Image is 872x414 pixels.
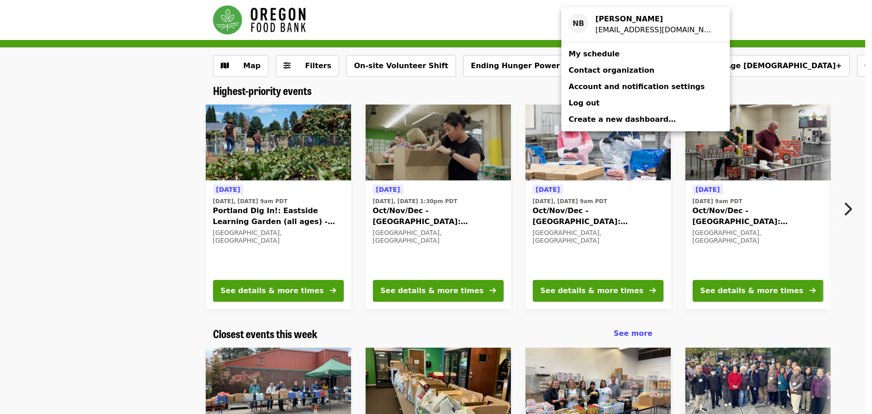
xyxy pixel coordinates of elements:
[561,11,730,38] a: NB[PERSON_NAME][EMAIL_ADDRESS][DOMAIN_NAME]
[595,14,715,25] div: Nicole Burnham
[561,111,730,128] a: Create a new dashboard…
[595,25,715,35] div: noodleisthebest@gmail.com
[569,66,654,75] span: Contact organization
[569,50,619,58] span: My schedule
[569,99,599,107] span: Log out
[561,95,730,111] a: Log out
[569,14,588,33] div: NB
[561,79,730,95] a: Account and notification settings
[569,115,676,124] span: Create a new dashboard…
[561,46,730,62] a: My schedule
[595,15,663,23] strong: [PERSON_NAME]
[569,82,705,91] span: Account and notification settings
[561,62,730,79] a: Contact organization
